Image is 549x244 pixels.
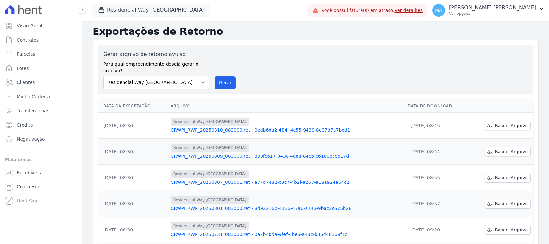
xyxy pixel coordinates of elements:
[495,174,528,181] span: Baixar Arquivo
[405,99,468,113] th: Data de Download
[495,122,528,129] span: Baixar Arquivo
[495,201,528,207] span: Baixar Arquivo
[17,183,42,190] span: Conta Hent
[3,33,79,46] a: Contratos
[171,144,249,152] span: Residencial Way [GEOGRAPHIC_DATA]
[171,153,403,159] a: CRWPI_RWP_20250809_083000.ret - 890fc617-043c-4e8a-84c5-c6180ece517d
[171,231,403,238] a: CRWPI_RWP_20250731_083000.ret - 0a2b40da-9fef-4be6-a43c-b35d48369f1c
[171,118,249,126] span: Residencial Way [GEOGRAPHIC_DATA]
[449,5,536,11] p: [PERSON_NAME] [PERSON_NAME]
[17,51,35,57] span: Parcelas
[17,108,49,114] span: Transferências
[485,121,531,130] a: Baixar Arquivo
[17,65,29,71] span: Lotes
[3,62,79,75] a: Lotes
[98,217,168,243] td: [DATE] 08:30
[17,122,33,128] span: Crédito
[5,156,77,164] div: Plataformas
[98,165,168,191] td: [DATE] 08:30
[103,58,209,74] label: Para qual empreendimento deseja gerar o arquivo?
[485,173,531,183] a: Baixar Arquivo
[93,26,539,37] h2: Exportações de Retorno
[485,199,531,209] a: Baixar Arquivo
[168,99,405,113] th: Arquivo
[171,196,249,204] span: Residencial Way [GEOGRAPHIC_DATA]
[3,166,79,179] a: Recebíveis
[435,8,442,13] span: MA
[215,76,236,89] button: Gerar
[3,90,79,103] a: Minha Carteira
[17,169,41,176] span: Recebíveis
[98,191,168,217] td: [DATE] 08:30
[495,227,528,233] span: Baixar Arquivo
[3,104,79,117] a: Transferências
[98,99,168,113] th: Data da Exportação
[171,205,403,211] a: CRWPI_RWP_20250801_083000.ret - 8d92216b-4136-47a6-a143-9bac2c675b28
[17,79,35,86] span: Clientes
[495,148,528,155] span: Baixar Arquivo
[485,225,531,235] a: Baixar Arquivo
[3,76,79,89] a: Clientes
[98,139,168,165] td: [DATE] 08:30
[405,139,468,165] td: [DATE] 08:44
[17,37,39,43] span: Contratos
[3,118,79,131] a: Crédito
[17,23,42,29] span: Visão Geral
[405,165,468,191] td: [DATE] 08:55
[17,136,45,142] span: Negativação
[405,191,468,217] td: [DATE] 08:57
[103,51,209,58] label: Gerar arquivo de retorno avulso
[171,222,249,230] span: Residencial Way [GEOGRAPHIC_DATA]
[405,113,468,139] td: [DATE] 08:45
[171,127,403,133] a: CRWPI_RWP_20250810_083000.ret - 0edb6da2-484f-4c55-9439-8e37d7a7bed1
[98,113,168,139] td: [DATE] 08:30
[405,217,468,243] td: [DATE] 09:20
[485,147,531,156] a: Baixar Arquivo
[449,11,536,16] p: Ver opções
[171,170,249,178] span: Residencial Way [GEOGRAPHIC_DATA]
[427,1,549,19] button: MA [PERSON_NAME] [PERSON_NAME] Ver opções
[3,48,79,61] a: Parcelas
[321,7,423,14] span: Você possui fatura(s) em atraso.
[3,180,79,193] a: Conta Hent
[171,179,403,185] a: CRWPI_RWP_20250807_083001.ret - a77d7432-c3c7-4b2f-a267-a18a924e64c2
[395,8,423,13] a: Ver detalhes
[93,4,210,16] button: Residencial Way [GEOGRAPHIC_DATA]
[3,19,79,32] a: Visão Geral
[3,133,79,145] a: Negativação
[17,93,50,100] span: Minha Carteira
